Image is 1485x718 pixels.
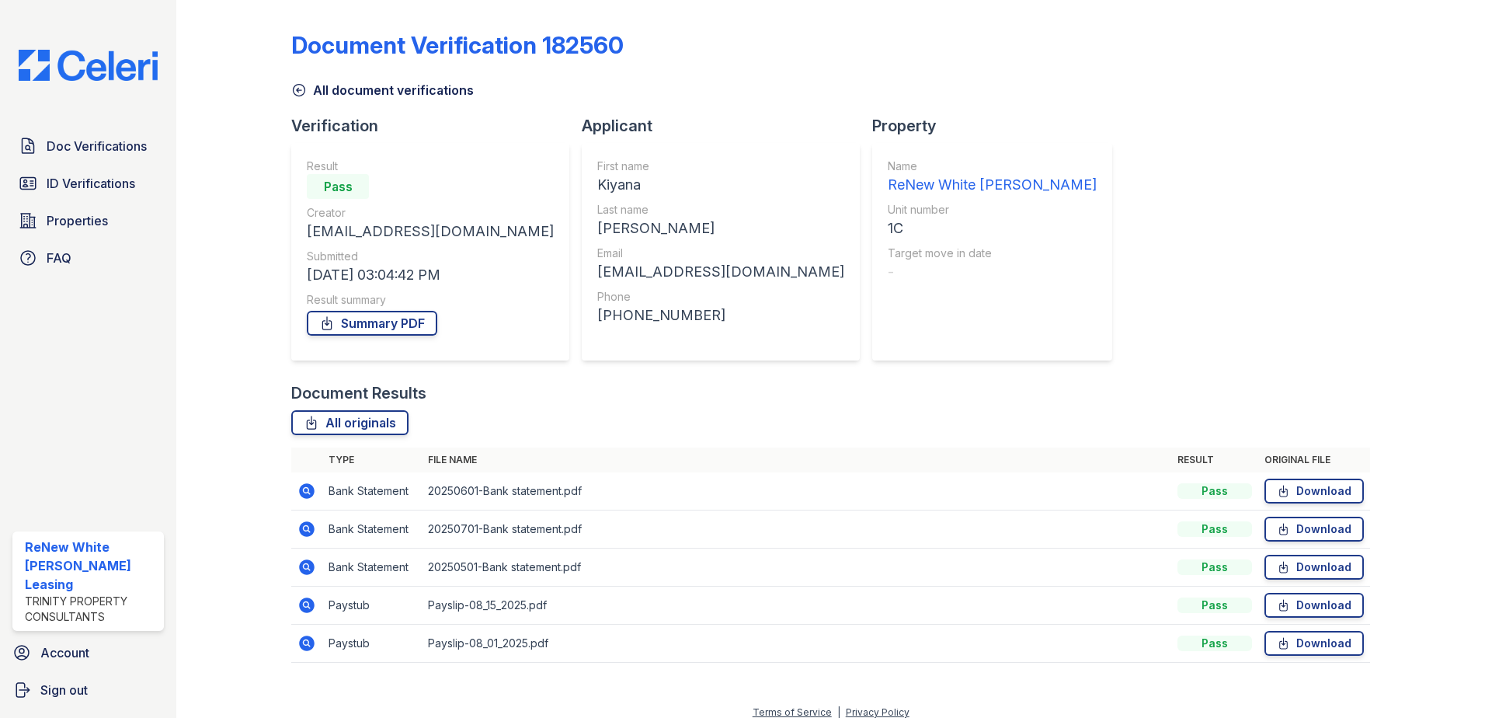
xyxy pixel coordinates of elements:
[40,643,89,662] span: Account
[12,205,164,236] a: Properties
[6,637,170,668] a: Account
[1177,559,1252,575] div: Pass
[597,159,844,174] div: First name
[322,472,422,511] td: Bank Statement
[47,249,71,267] span: FAQ
[307,205,554,221] div: Creator
[6,674,170,706] a: Sign out
[25,538,158,594] div: ReNew White [PERSON_NAME] Leasing
[322,511,422,549] td: Bank Statement
[322,549,422,587] td: Bank Statement
[888,246,1097,261] div: Target move in date
[307,174,369,199] div: Pass
[597,305,844,326] div: [PHONE_NUMBER]
[422,448,1171,472] th: File name
[307,311,437,336] a: Summary PDF
[322,448,422,472] th: Type
[888,174,1097,196] div: ReNew White [PERSON_NAME]
[291,410,409,435] a: All originals
[597,218,844,239] div: [PERSON_NAME]
[1258,448,1370,472] th: Original file
[12,168,164,199] a: ID Verifications
[291,81,474,99] a: All document verifications
[1177,521,1252,537] div: Pass
[888,218,1097,239] div: 1C
[1264,593,1364,618] a: Download
[753,706,832,718] a: Terms of Service
[597,289,844,305] div: Phone
[307,292,554,308] div: Result summary
[1177,636,1252,651] div: Pass
[422,511,1171,549] td: 20250701-Bank statement.pdf
[888,202,1097,218] div: Unit number
[12,242,164,274] a: FAQ
[597,174,844,196] div: Kiyana
[872,115,1125,137] div: Property
[422,549,1171,587] td: 20250501-Bank statement.pdf
[307,221,554,242] div: [EMAIL_ADDRESS][DOMAIN_NAME]
[1264,631,1364,656] a: Download
[846,706,909,718] a: Privacy Policy
[40,681,88,699] span: Sign out
[1177,598,1252,613] div: Pass
[25,594,158,625] div: Trinity Property Consultants
[307,159,554,174] div: Result
[1264,479,1364,504] a: Download
[597,202,844,218] div: Last name
[322,625,422,663] td: Paystub
[1177,483,1252,499] div: Pass
[888,261,1097,283] div: -
[307,264,554,286] div: [DATE] 03:04:42 PM
[422,625,1171,663] td: Payslip-08_01_2025.pdf
[291,31,624,59] div: Document Verification 182560
[291,115,582,137] div: Verification
[597,246,844,261] div: Email
[597,261,844,283] div: [EMAIL_ADDRESS][DOMAIN_NAME]
[422,587,1171,625] td: Payslip-08_15_2025.pdf
[291,382,426,404] div: Document Results
[307,249,554,264] div: Submitted
[47,137,147,155] span: Doc Verifications
[582,115,872,137] div: Applicant
[1264,555,1364,580] a: Download
[888,159,1097,174] div: Name
[12,131,164,162] a: Doc Verifications
[888,159,1097,196] a: Name ReNew White [PERSON_NAME]
[6,50,170,81] img: CE_Logo_Blue-a8612792a0a2168367f1c8372b55b34899dd931a85d93a1a3d3e32e68fde9ad4.png
[47,211,108,230] span: Properties
[1171,448,1258,472] th: Result
[322,587,422,625] td: Paystub
[837,706,840,718] div: |
[1264,517,1364,542] a: Download
[47,174,135,193] span: ID Verifications
[422,472,1171,511] td: 20250601-Bank statement.pdf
